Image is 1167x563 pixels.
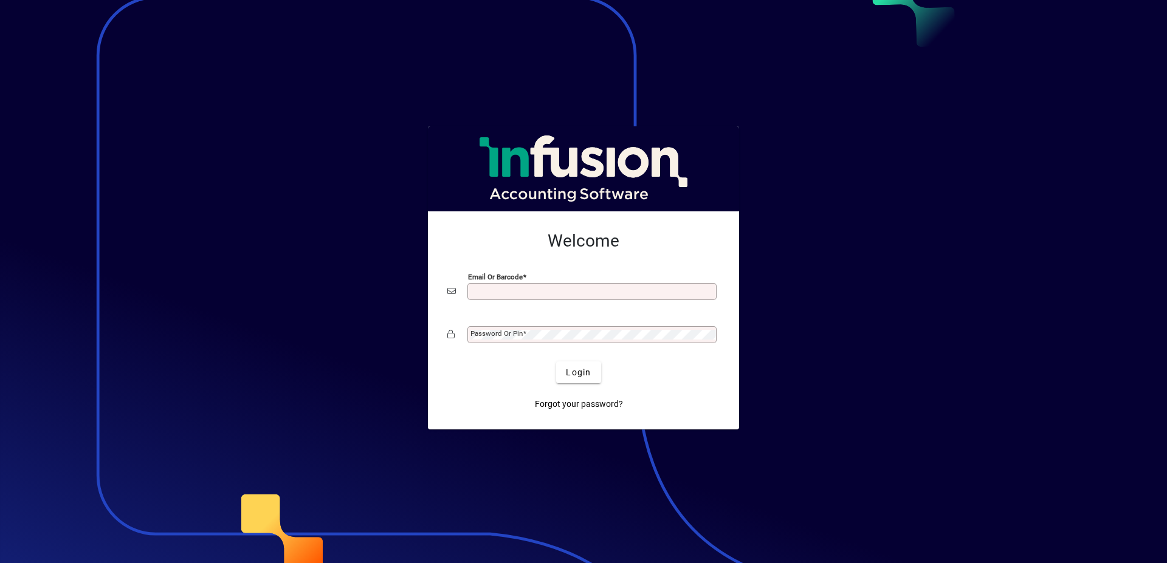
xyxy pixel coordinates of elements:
[447,231,720,251] h2: Welcome
[535,398,623,411] span: Forgot your password?
[470,329,523,338] mat-label: Password or Pin
[566,366,591,379] span: Login
[556,361,601,383] button: Login
[530,393,628,415] a: Forgot your password?
[468,273,523,281] mat-label: Email or Barcode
